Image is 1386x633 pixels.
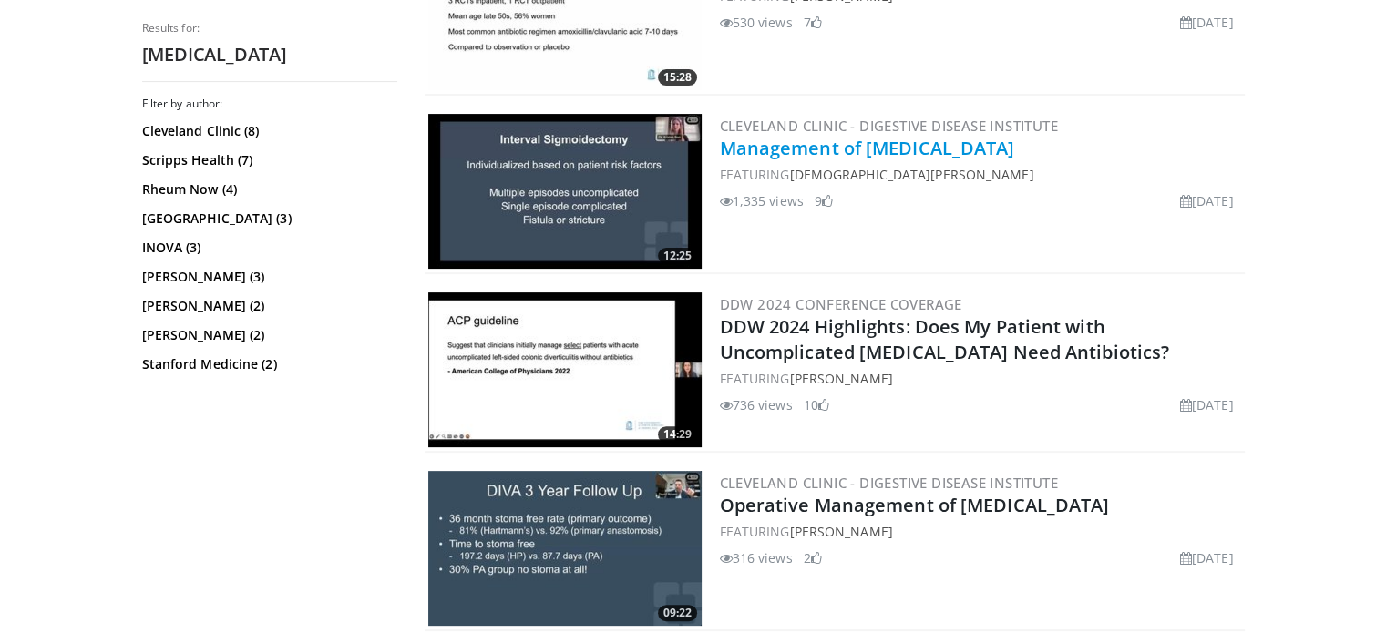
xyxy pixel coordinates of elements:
span: 14:29 [658,426,697,443]
a: 12:25 [428,114,702,269]
li: 316 views [720,548,793,567]
img: 88cb02a0-0089-4131-8e98-ca8ccea50b30.300x170_q85_crop-smart_upscale.jpg [428,471,702,626]
a: DDW 2024 Highlights: Does My Patient with Uncomplicated [MEDICAL_DATA] Need Antibiotics? [720,314,1170,364]
a: [GEOGRAPHIC_DATA] (3) [142,209,393,228]
a: [PERSON_NAME] (2) [142,297,393,315]
li: [DATE] [1180,13,1234,32]
span: 15:28 [658,69,697,86]
h3: Filter by author: [142,97,397,111]
li: [DATE] [1180,191,1234,210]
li: 1,335 views [720,191,804,210]
div: FEATURING [720,369,1241,388]
img: d4e15c6d-9740-4165-ac09-444cc39399b4.300x170_q85_crop-smart_upscale.jpg [428,114,702,269]
a: DDW 2024 Conference Coverage [720,295,962,313]
div: FEATURING [720,165,1241,184]
a: Stanford Medicine (2) [142,355,393,373]
li: 7 [804,13,822,32]
li: 736 views [720,395,793,414]
a: Cleveland Clinic - Digestive Disease Institute [720,117,1058,135]
p: Results for: [142,21,397,36]
a: Operative Management of [MEDICAL_DATA] [720,493,1110,517]
li: 9 [815,191,833,210]
a: 09:22 [428,471,702,626]
img: 9423ed70-7289-4ae9-b7a2-8af083e1246a.300x170_q85_crop-smart_upscale.jpg [428,292,702,447]
li: 530 views [720,13,793,32]
span: 12:25 [658,248,697,264]
a: Management of [MEDICAL_DATA] [720,136,1015,160]
a: INOVA (3) [142,239,393,257]
a: Cleveland Clinic - Digestive Disease Institute [720,474,1058,492]
a: Cleveland Clinic (8) [142,122,393,140]
h2: [MEDICAL_DATA] [142,43,397,66]
a: Rheum Now (4) [142,180,393,199]
a: [PERSON_NAME] [789,370,892,387]
a: 14:29 [428,292,702,447]
a: [PERSON_NAME] [789,523,892,540]
a: [PERSON_NAME] (2) [142,326,393,344]
div: FEATURING [720,522,1241,541]
li: [DATE] [1180,395,1234,414]
li: 2 [804,548,822,567]
a: [PERSON_NAME] (3) [142,268,393,286]
span: 09:22 [658,605,697,621]
li: [DATE] [1180,548,1234,567]
a: [DEMOGRAPHIC_DATA][PERSON_NAME] [789,166,1033,183]
a: Scripps Health (7) [142,151,393,169]
li: 10 [804,395,829,414]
